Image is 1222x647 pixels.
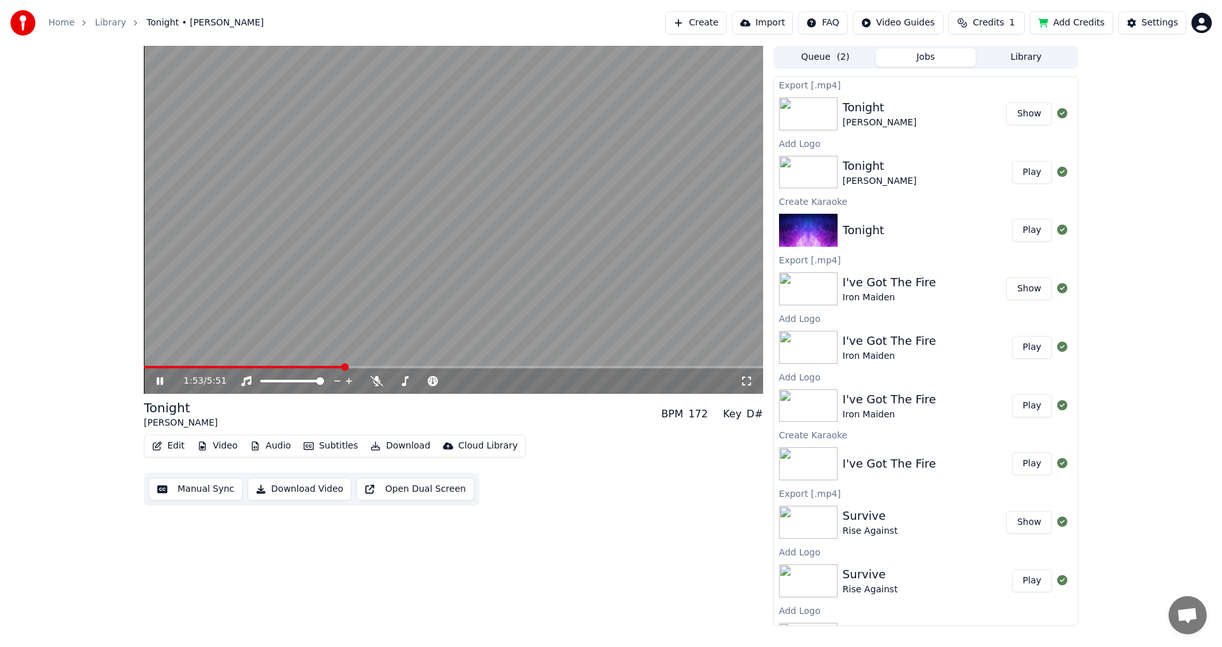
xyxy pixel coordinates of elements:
[1012,452,1052,475] button: Play
[775,48,876,67] button: Queue
[192,437,242,455] button: Video
[843,332,936,350] div: I've Got The Fire
[184,375,214,387] div: /
[245,437,296,455] button: Audio
[146,17,263,29] span: Tonight • [PERSON_NAME]
[1009,17,1015,29] span: 1
[48,17,264,29] nav: breadcrumb
[774,310,1078,326] div: Add Logo
[732,11,793,34] button: Import
[774,252,1078,267] div: Export [.mp4]
[876,48,976,67] button: Jobs
[1006,511,1052,534] button: Show
[298,437,363,455] button: Subtitles
[774,193,1078,209] div: Create Karaoke
[48,17,74,29] a: Home
[843,99,916,116] div: Tonight
[1142,17,1178,29] div: Settings
[184,375,204,387] span: 1:53
[723,407,741,422] div: Key
[147,437,190,455] button: Edit
[843,391,936,408] div: I've Got The Fire
[843,175,916,188] div: [PERSON_NAME]
[1006,277,1052,300] button: Show
[365,437,435,455] button: Download
[843,623,898,641] div: Survive
[843,408,936,421] div: Iron Maiden
[1012,336,1052,359] button: Play
[948,11,1025,34] button: Credits1
[1012,394,1052,417] button: Play
[973,17,1004,29] span: Credits
[774,77,1078,92] div: Export [.mp4]
[843,455,936,473] div: I've Got The Fire
[356,478,474,501] button: Open Dual Screen
[207,375,227,387] span: 5:51
[774,427,1078,442] div: Create Karaoke
[1030,11,1113,34] button: Add Credits
[458,440,517,452] div: Cloud Library
[1012,219,1052,242] button: Play
[1118,11,1186,34] button: Settings
[774,136,1078,151] div: Add Logo
[976,48,1076,67] button: Library
[144,417,218,429] div: [PERSON_NAME]
[1012,569,1052,592] button: Play
[661,407,683,422] div: BPM
[144,399,218,417] div: Tonight
[774,544,1078,559] div: Add Logo
[843,507,898,525] div: Survive
[774,602,1078,618] div: Add Logo
[798,11,847,34] button: FAQ
[843,221,884,239] div: Tonight
[843,566,898,583] div: Survive
[843,274,936,291] div: I've Got The Fire
[843,350,936,363] div: Iron Maiden
[689,407,708,422] div: 172
[10,10,36,36] img: youka
[843,525,898,538] div: Rise Against
[665,11,727,34] button: Create
[843,116,916,129] div: [PERSON_NAME]
[149,478,242,501] button: Manual Sync
[1012,161,1052,184] button: Play
[853,11,943,34] button: Video Guides
[747,407,763,422] div: D#
[774,369,1078,384] div: Add Logo
[1169,596,1207,634] div: Open chat
[1006,102,1052,125] button: Show
[843,157,916,175] div: Tonight
[843,291,936,304] div: Iron Maiden
[248,478,351,501] button: Download Video
[95,17,126,29] a: Library
[837,51,850,64] span: ( 2 )
[843,583,898,596] div: Rise Against
[774,485,1078,501] div: Export [.mp4]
